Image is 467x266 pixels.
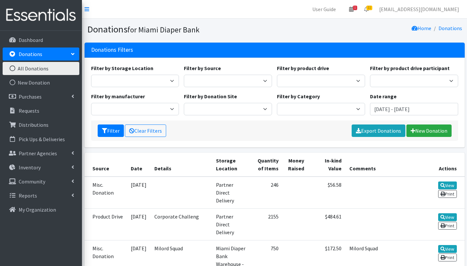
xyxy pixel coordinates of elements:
a: Partner Agencies [3,147,79,160]
th: Storage Location [212,153,251,177]
p: Inventory [19,164,41,171]
a: Reports [3,189,79,202]
h1: Donations [87,24,272,35]
a: Home [412,25,431,31]
th: Comments [345,153,433,177]
td: [DATE] [127,177,150,209]
label: Filter by Source [184,64,221,72]
a: Requests [3,104,79,117]
a: View [438,245,457,253]
a: View [438,181,457,189]
a: Community [3,175,79,188]
span: 11 [366,6,372,10]
a: My Organization [3,203,79,216]
th: Money Raised [282,153,308,177]
p: Reports [19,192,37,199]
a: Export Donations [352,124,405,137]
td: Product Drive [85,208,127,240]
p: Pick Ups & Deliveries [19,136,65,142]
p: My Organization [19,206,56,213]
a: 1 [344,3,359,16]
label: Filter by Category [277,92,320,100]
label: Filter by manufacturer [91,92,145,100]
label: Filter by product drive [277,64,329,72]
th: In-kind Value [308,153,345,177]
td: Corporate Challeng [150,208,212,240]
p: Donations [19,51,42,57]
a: 11 [359,3,374,16]
td: Partner Direct Delivery [212,208,251,240]
a: [EMAIL_ADDRESS][DOMAIN_NAME] [374,3,464,16]
p: Dashboard [19,37,43,43]
label: Date range [370,92,397,100]
a: New Donation [406,124,452,137]
td: $56.58 [308,177,345,209]
p: Community [19,178,45,185]
button: Filter [98,124,124,137]
a: Print [438,254,457,261]
th: Details [150,153,212,177]
a: Inventory [3,161,79,174]
a: Clear Filters [125,124,166,137]
a: Distributions [3,118,79,131]
td: [DATE] [127,208,150,240]
label: Filter by product drive participant [370,64,450,72]
p: Distributions [19,122,49,128]
td: Partner Direct Delivery [212,177,251,209]
a: Purchases [3,90,79,103]
a: User Guide [307,3,341,16]
td: $484.61 [308,208,345,240]
a: All Donations [3,62,79,75]
a: View [438,213,457,221]
a: Dashboard [3,33,79,47]
p: Partner Agencies [19,150,57,157]
a: Pick Ups & Deliveries [3,133,79,146]
a: Print [438,222,457,230]
td: 2155 [252,208,282,240]
p: Requests [19,107,39,114]
h3: Donations Filters [91,47,133,53]
label: Filter by Donation Site [184,92,237,100]
input: January 1, 2011 - December 31, 2011 [370,103,458,115]
th: Source [85,153,127,177]
th: Actions [433,153,465,177]
td: 246 [252,177,282,209]
span: 1 [353,6,357,10]
a: Donations [438,25,462,31]
th: Date [127,153,150,177]
small: for Miami Diaper Bank [127,25,200,34]
th: Quantity of Items [252,153,282,177]
label: Filter by Storage Location [91,64,153,72]
p: Purchases [19,93,42,100]
a: New Donation [3,76,79,89]
a: Donations [3,47,79,61]
img: HumanEssentials [3,4,79,26]
td: Misc. Donation [85,177,127,209]
a: Print [438,190,457,198]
